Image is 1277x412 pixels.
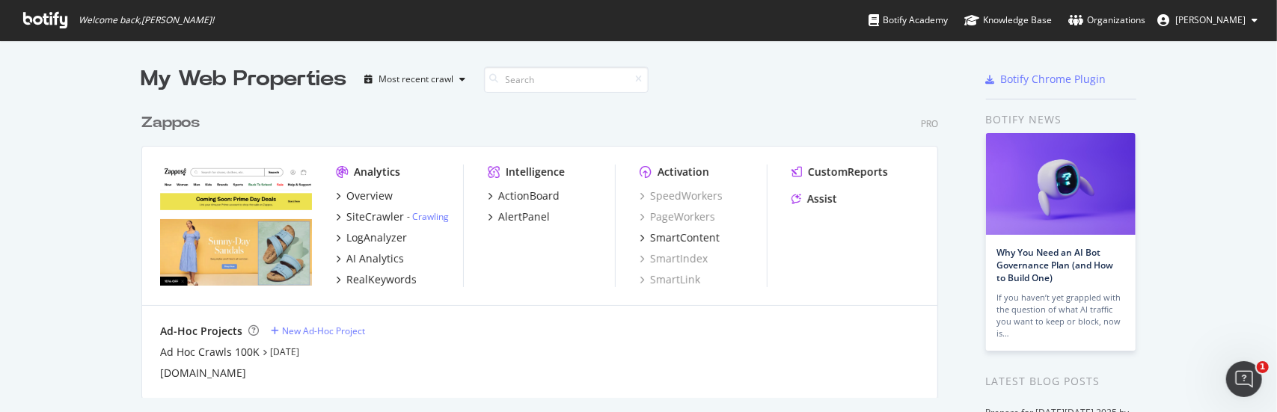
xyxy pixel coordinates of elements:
[997,292,1124,339] div: If you haven’t yet grappled with the question of what AI traffic you want to keep or block, now is…
[488,188,560,203] a: ActionBoard
[346,230,407,245] div: LogAnalyzer
[484,67,649,93] input: Search
[986,373,1136,390] div: Latest Blog Posts
[1145,8,1270,32] button: [PERSON_NAME]
[354,165,400,179] div: Analytics
[359,67,472,91] button: Most recent crawl
[921,117,938,130] div: Pro
[160,345,260,360] a: Ad Hoc Crawls 100K
[640,230,720,245] a: SmartContent
[986,111,1136,128] div: Botify news
[640,272,700,287] a: SmartLink
[658,165,709,179] div: Activation
[141,112,206,134] a: Zappos
[79,14,214,26] span: Welcome back, [PERSON_NAME] !
[336,230,407,245] a: LogAnalyzer
[346,272,417,287] div: RealKeywords
[141,64,347,94] div: My Web Properties
[640,251,708,266] a: SmartIndex
[1068,13,1145,28] div: Organizations
[791,191,837,206] a: Assist
[808,165,888,179] div: CustomReports
[379,75,454,84] div: Most recent crawl
[141,112,200,134] div: Zappos
[986,72,1106,87] a: Botify Chrome Plugin
[160,165,312,286] img: zappos.com
[346,209,404,224] div: SiteCrawler
[336,251,404,266] a: AI Analytics
[791,165,888,179] a: CustomReports
[160,366,246,381] a: [DOMAIN_NAME]
[498,188,560,203] div: ActionBoard
[488,209,550,224] a: AlertPanel
[964,13,1052,28] div: Knowledge Base
[498,209,550,224] div: AlertPanel
[346,188,393,203] div: Overview
[270,345,299,358] a: [DATE]
[346,251,404,266] div: AI Analytics
[412,210,449,223] a: Crawling
[160,324,242,339] div: Ad-Hoc Projects
[282,325,365,337] div: New Ad-Hoc Project
[650,230,720,245] div: SmartContent
[807,191,837,206] div: Assist
[997,246,1114,284] a: Why You Need an AI Bot Governance Plan (and How to Build One)
[271,325,365,337] a: New Ad-Hoc Project
[640,188,723,203] a: SpeedWorkers
[869,13,948,28] div: Botify Academy
[1257,361,1269,373] span: 1
[1226,361,1262,397] iframe: Intercom live chat
[1175,13,1246,26] span: Robert Avila
[640,209,715,224] a: PageWorkers
[336,209,449,224] a: SiteCrawler- Crawling
[407,210,449,223] div: -
[336,188,393,203] a: Overview
[336,272,417,287] a: RealKeywords
[141,94,950,398] div: grid
[1001,72,1106,87] div: Botify Chrome Plugin
[986,133,1136,235] img: Why You Need an AI Bot Governance Plan (and How to Build One)
[506,165,565,179] div: Intelligence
